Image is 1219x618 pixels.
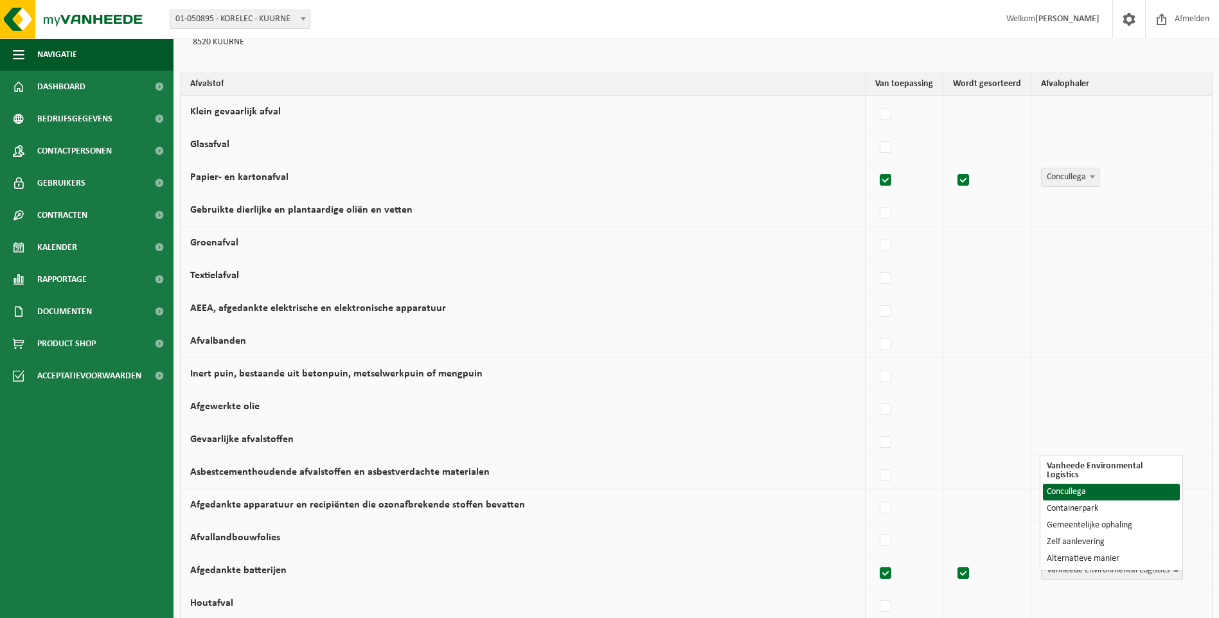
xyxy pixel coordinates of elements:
span: Navigatie [37,39,77,71]
th: Afvalstof [181,73,866,96]
label: Afgedankte batterijen [190,565,287,576]
label: Inert puin, bestaande uit betonpuin, metselwerkpuin of mengpuin [190,369,483,379]
span: Kalender [37,231,77,263]
label: Groenafval [190,238,238,248]
label: Klein gevaarlijk afval [190,107,281,117]
span: Product Shop [37,328,96,360]
th: Wordt gesorteerd [943,73,1031,96]
span: Vanheede Environmental Logistics [1042,561,1182,579]
label: Afvalbanden [190,336,246,346]
th: Van toepassing [866,73,943,96]
label: AEEA, afgedankte elektrische en elektronische apparatuur [190,303,446,313]
li: Zelf aanlevering [1043,534,1180,551]
label: Afgewerkte olie [190,402,260,412]
span: Documenten [37,296,92,328]
li: Alternatieve manier [1043,551,1180,567]
label: Afvallandbouwfolies [190,533,280,543]
li: Containerpark [1043,500,1180,517]
span: 01-050895 - KORELEC - KUURNE [170,10,310,28]
li: Concullega [1043,484,1180,500]
label: Textielafval [190,270,239,281]
span: 01-050895 - KORELEC - KUURNE [170,10,310,29]
label: Gevaarlijke afvalstoffen [190,434,294,445]
label: Gebruikte dierlijke en plantaardige oliën en vetten [190,205,413,215]
label: Asbestcementhoudende afvalstoffen en asbestverdachte materialen [190,467,490,477]
label: Afgedankte apparatuur en recipiënten die ozonafbrekende stoffen bevatten [190,500,525,510]
span: Bedrijfsgegevens [37,103,112,135]
li: Gemeentelijke ophaling [1043,517,1180,534]
span: Dashboard [37,71,85,103]
strong: [PERSON_NAME] [1035,14,1099,24]
span: Rapportage [37,263,87,296]
span: Gebruikers [37,167,85,199]
label: Houtafval [190,598,233,608]
span: Concullega [1042,168,1099,186]
label: Glasafval [190,139,229,150]
label: Papier- en kartonafval [190,172,289,182]
span: Contracten [37,199,87,231]
span: Vanheede Environmental Logistics [1041,561,1183,580]
th: Afvalophaler [1031,73,1212,96]
span: Concullega [1041,168,1099,187]
li: Vanheede Environmental Logistics [1043,458,1180,484]
span: Contactpersonen [37,135,112,167]
span: Acceptatievoorwaarden [37,360,141,392]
